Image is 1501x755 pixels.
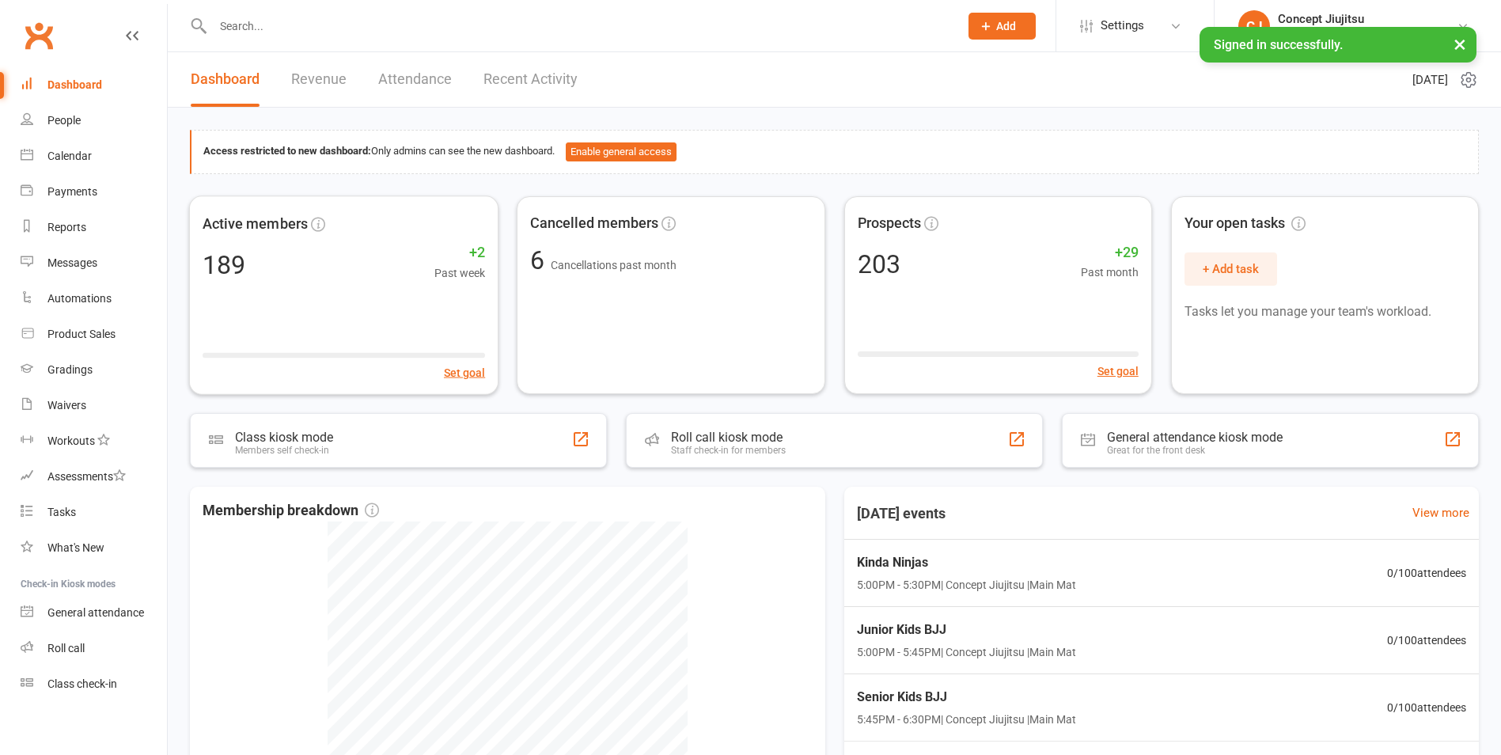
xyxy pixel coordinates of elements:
[857,552,1076,573] span: Kinda Ninjas
[47,221,86,233] div: Reports
[1387,632,1466,649] span: 0 / 100 attendees
[47,185,97,198] div: Payments
[21,245,167,281] a: Messages
[1214,37,1343,52] span: Signed in successfully.
[434,264,485,282] span: Past week
[857,643,1076,661] span: 5:00PM - 5:45PM | Concept Jiujitsu | Main Mat
[47,78,102,91] div: Dashboard
[21,459,167,495] a: Assessments
[1107,430,1283,445] div: General attendance kiosk mode
[530,245,551,275] span: 6
[21,530,167,566] a: What's New
[1278,26,1457,40] div: Concept Jiu Jitsu & MMA Pakenham
[47,434,95,447] div: Workouts
[21,666,167,702] a: Class kiosk mode
[1412,503,1469,522] a: View more
[21,423,167,459] a: Workouts
[21,495,167,530] a: Tasks
[968,13,1036,40] button: Add
[47,506,76,518] div: Tasks
[857,620,1076,640] span: Junior Kids BJJ
[235,430,333,445] div: Class kiosk mode
[21,138,167,174] a: Calendar
[1278,12,1457,26] div: Concept Jiujitsu
[47,606,144,619] div: General attendance
[857,711,1076,728] span: 5:45PM - 6:30PM | Concept Jiujitsu | Main Mat
[47,399,86,412] div: Waivers
[671,430,786,445] div: Roll call kiosk mode
[378,52,452,107] a: Attendance
[857,688,1076,708] span: Senior Kids BJJ
[47,470,126,483] div: Assessments
[671,445,786,456] div: Staff check-in for members
[291,52,347,107] a: Revenue
[21,281,167,317] a: Automations
[1238,10,1270,42] div: CJ
[21,103,167,138] a: People
[21,388,167,423] a: Waivers
[203,145,371,157] strong: Access restricted to new dashboard:
[21,631,167,666] a: Roll call
[47,114,81,127] div: People
[1185,302,1465,322] p: Tasks let you manage your team's workload.
[21,595,167,631] a: General attendance kiosk mode
[203,252,245,277] div: 189
[996,20,1016,32] span: Add
[203,142,1466,161] div: Only admins can see the new dashboard.
[1081,264,1139,281] span: Past month
[19,16,59,55] a: Clubworx
[21,67,167,103] a: Dashboard
[47,150,92,162] div: Calendar
[191,52,260,107] a: Dashboard
[203,499,379,522] span: Membership breakdown
[47,328,116,340] div: Product Sales
[47,642,85,654] div: Roll call
[857,576,1076,594] span: 5:00PM - 5:30PM | Concept Jiujitsu | Main Mat
[1446,27,1474,61] button: ×
[1097,362,1139,380] button: Set goal
[530,212,658,235] span: Cancelled members
[483,52,578,107] a: Recent Activity
[1387,699,1466,716] span: 0 / 100 attendees
[566,142,677,161] button: Enable general access
[47,363,93,376] div: Gradings
[21,317,167,352] a: Product Sales
[235,445,333,456] div: Members self check-in
[47,541,104,554] div: What's New
[858,252,900,277] div: 203
[551,259,677,271] span: Cancellations past month
[444,363,485,381] button: Set goal
[1185,212,1306,235] span: Your open tasks
[21,174,167,210] a: Payments
[1081,241,1139,264] span: +29
[858,212,921,235] span: Prospects
[21,210,167,245] a: Reports
[208,15,948,37] input: Search...
[47,256,97,269] div: Messages
[47,292,112,305] div: Automations
[1101,8,1144,44] span: Settings
[844,499,958,528] h3: [DATE] events
[203,212,308,235] span: Active members
[1107,445,1283,456] div: Great for the front desk
[1387,564,1466,582] span: 0 / 100 attendees
[21,352,167,388] a: Gradings
[1412,70,1448,89] span: [DATE]
[47,677,117,690] div: Class check-in
[1185,252,1277,286] button: + Add task
[434,241,485,264] span: +2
